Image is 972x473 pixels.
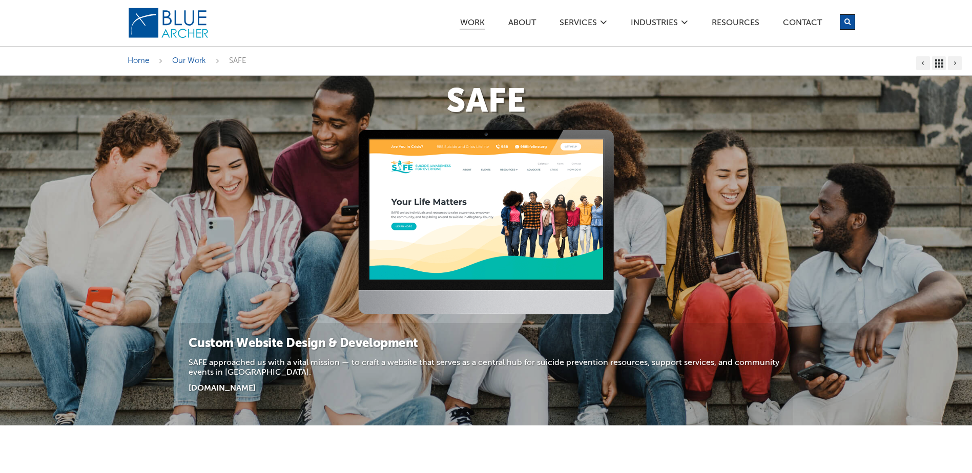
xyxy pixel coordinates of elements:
a: Industries [630,19,678,30]
span: SAFE [229,57,246,64]
img: Blue Archer Logo [128,7,210,39]
a: [DOMAIN_NAME] [189,384,256,393]
h1: SAFE [128,86,845,119]
a: Our Work [172,57,206,64]
a: Resources [711,19,760,30]
a: Work [460,19,485,30]
p: SAFE approached us with a vital mission — to craft a website that serves as a central hub for sui... [189,358,783,378]
a: Home [128,57,149,64]
a: ABOUT [508,19,536,30]
a: SERVICES [559,19,597,30]
h3: Custom Website Design & Development [189,336,783,352]
a: Contact [782,19,822,30]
